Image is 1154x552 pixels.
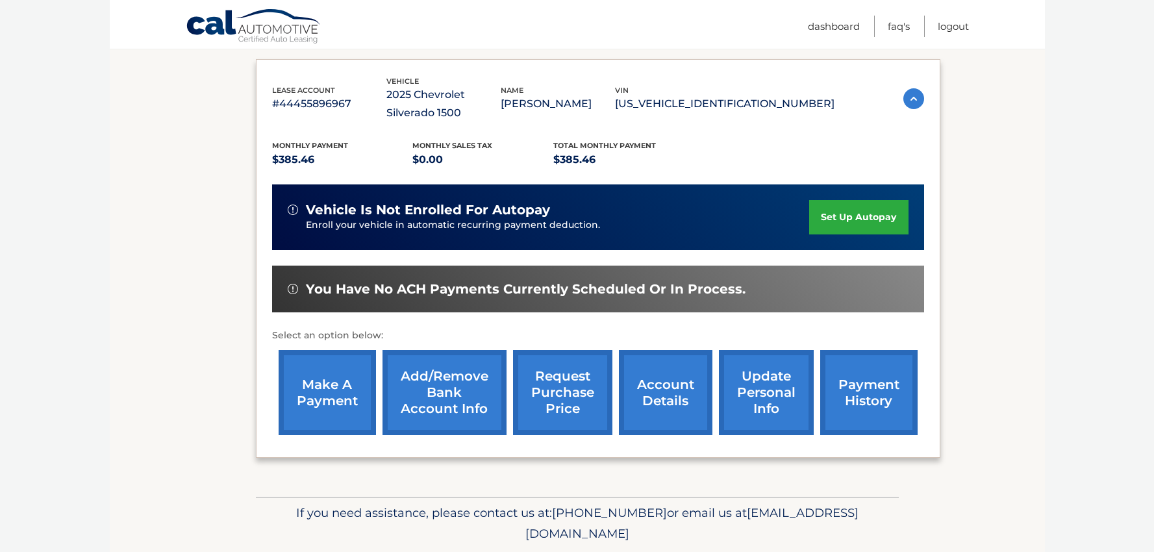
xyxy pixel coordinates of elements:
[386,77,419,86] span: vehicle
[938,16,969,37] a: Logout
[820,350,918,435] a: payment history
[412,151,553,169] p: $0.00
[306,218,810,232] p: Enroll your vehicle in automatic recurring payment deduction.
[272,328,924,344] p: Select an option below:
[615,86,629,95] span: vin
[525,505,859,541] span: [EMAIL_ADDRESS][DOMAIN_NAME]
[615,95,834,113] p: [US_VEHICLE_IDENTIFICATION_NUMBER]
[272,141,348,150] span: Monthly Payment
[412,141,492,150] span: Monthly sales Tax
[306,202,550,218] span: vehicle is not enrolled for autopay
[288,205,298,215] img: alert-white.svg
[719,350,814,435] a: update personal info
[306,281,746,297] span: You have no ACH payments currently scheduled or in process.
[903,88,924,109] img: accordion-active.svg
[513,350,612,435] a: request purchase price
[279,350,376,435] a: make a payment
[386,86,501,122] p: 2025 Chevrolet Silverado 1500
[888,16,910,37] a: FAQ's
[272,95,386,113] p: #44455896967
[553,151,694,169] p: $385.46
[186,8,322,46] a: Cal Automotive
[501,86,523,95] span: name
[809,200,908,234] a: set up autopay
[553,141,656,150] span: Total Monthly Payment
[501,95,615,113] p: [PERSON_NAME]
[383,350,507,435] a: Add/Remove bank account info
[619,350,712,435] a: account details
[552,505,667,520] span: [PHONE_NUMBER]
[272,151,413,169] p: $385.46
[264,503,890,544] p: If you need assistance, please contact us at: or email us at
[272,86,335,95] span: lease account
[288,284,298,294] img: alert-white.svg
[808,16,860,37] a: Dashboard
